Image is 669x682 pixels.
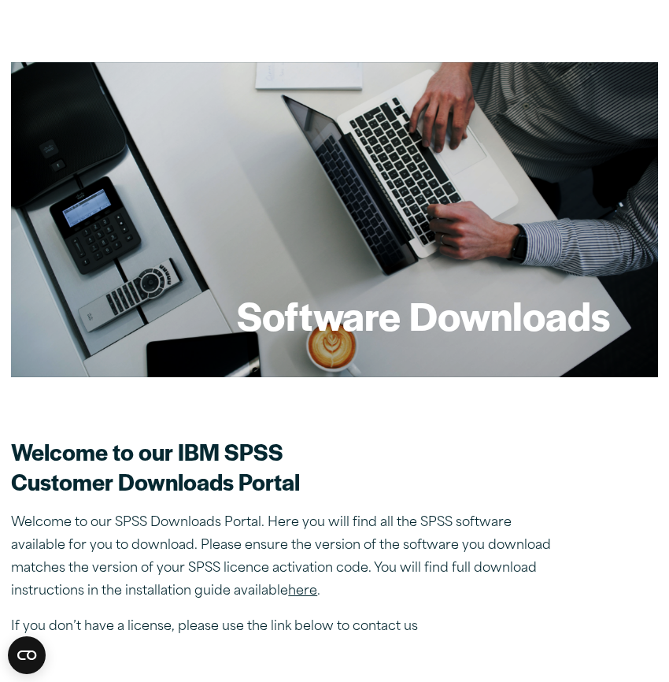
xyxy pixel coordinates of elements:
div: CookieBot Widget Contents [8,636,46,674]
button: Open CMP widget [8,636,46,674]
p: If you don’t have a license, please use the link below to contact us [11,616,562,639]
svg: CookieBot Widget Icon [8,636,46,674]
a: here [288,585,317,598]
p: Welcome to our SPSS Downloads Portal. Here you will find all the SPSS software available for you ... [11,512,562,602]
h1: Software Downloads [237,289,610,342]
h2: Welcome to our IBM SPSS Customer Downloads Portal [11,437,562,498]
